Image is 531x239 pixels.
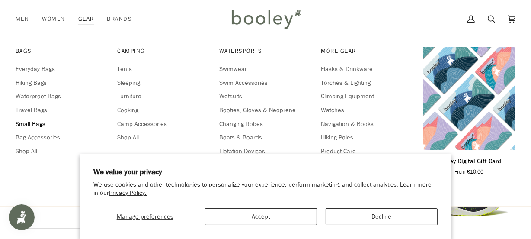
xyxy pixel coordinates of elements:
a: Privacy Policy. [109,189,147,197]
p: Booley Digital Gift Card [437,157,501,166]
a: Camping [118,47,210,60]
span: More Gear [321,47,414,55]
button: Decline [326,208,438,225]
a: Waterproof Bags [16,92,108,101]
a: Shop All [118,133,210,142]
a: Bag Accessories [16,133,108,142]
a: Camp Accessories [118,119,210,129]
a: Swim Accessories [219,78,312,88]
a: Booties, Gloves & Neoprene [219,106,312,115]
span: Bags [16,47,108,55]
a: Climbing Equipment [321,92,414,101]
a: Hiking Poles [321,133,414,142]
a: Booley Digital Gift Card [423,153,515,176]
a: Navigation & Books [321,119,414,129]
product-grid-item: Booley Digital Gift Card [423,47,515,176]
a: Shop All [16,147,108,156]
a: Travel Bags [16,106,108,115]
span: From €10.00 [455,168,484,176]
img: Booley [228,6,304,32]
a: Swimwear [219,65,312,74]
a: Small Bags [16,119,108,129]
a: Watersports [219,47,312,60]
span: Brands [107,15,132,23]
a: Hiking Bags [16,78,108,88]
button: Accept [205,208,317,225]
a: Bags [16,47,108,60]
a: Boats & Boards [219,133,312,142]
product-grid-item-variant: €10.00 [423,47,515,150]
span: Manage preferences [117,213,173,221]
a: Sleeping [118,78,210,88]
a: Watches [321,106,414,115]
p: We use cookies and other technologies to personalize your experience, perform marketing, and coll... [93,181,438,197]
button: Manage preferences [93,208,196,225]
iframe: Button to open loyalty program pop-up [9,204,35,230]
a: Wetsuits [219,92,312,101]
span: Watersports [219,47,312,55]
a: Flasks & Drinkware [321,65,414,74]
a: Flotation Devices [219,147,312,156]
a: Everyday Bags [16,65,108,74]
span: Camping [118,47,210,55]
h2: We value your privacy [93,168,438,177]
span: Women [42,15,65,23]
a: More Gear [321,47,414,60]
a: Furniture [118,92,210,101]
a: Booley Digital Gift Card [423,47,515,150]
a: Torches & Lighting [321,78,414,88]
a: Product Care [321,147,414,156]
a: Changing Robes [219,119,312,129]
span: Men [16,15,29,23]
a: Cooking [118,106,210,115]
a: Tents [118,65,210,74]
